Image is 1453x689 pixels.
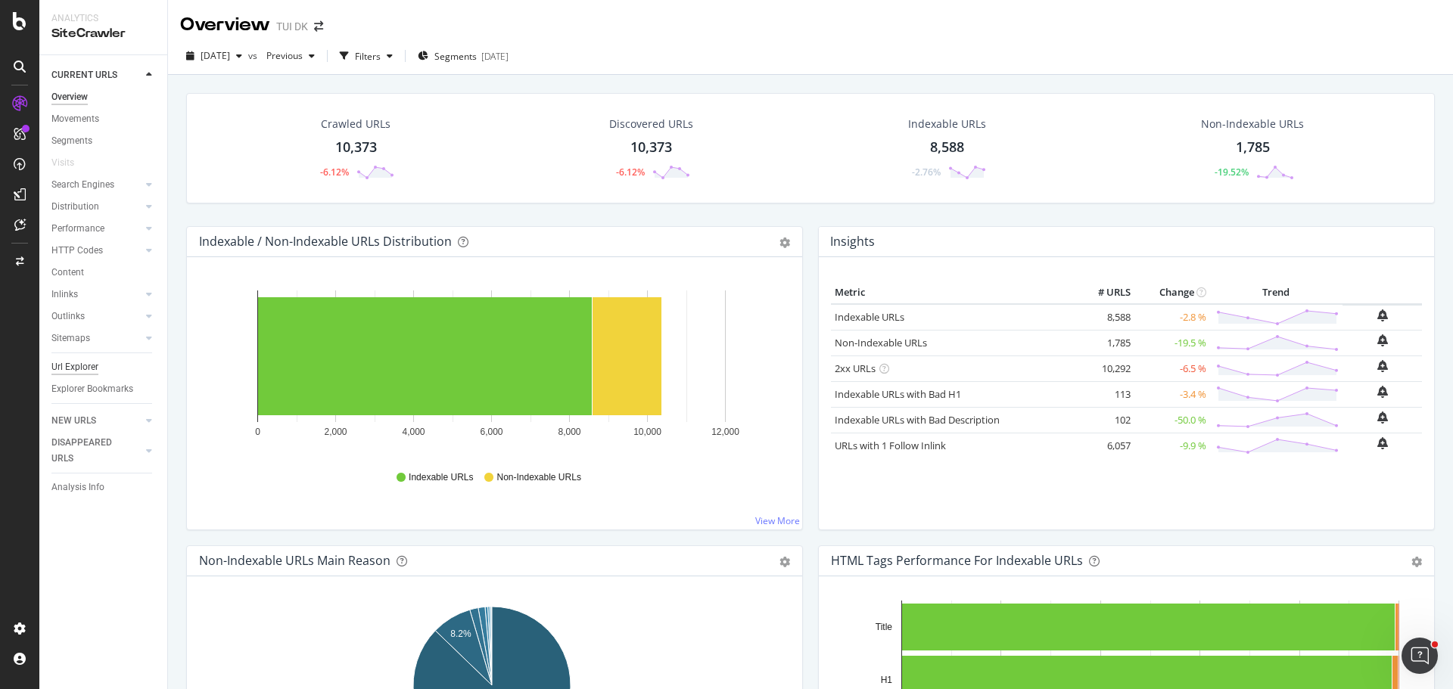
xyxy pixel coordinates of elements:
a: Distribution [51,199,142,215]
div: arrow-right-arrow-left [314,21,323,32]
iframe: Intercom live chat [1402,638,1438,674]
a: Indexable URLs with Bad H1 [835,387,961,401]
a: DISAPPEARED URLS [51,435,142,467]
div: 8,588 [930,138,964,157]
text: 4,000 [402,427,425,437]
div: Outlinks [51,309,85,324]
div: Indexable / Non-Indexable URLs Distribution [199,234,452,249]
td: -6.5 % [1134,355,1210,381]
div: bell-plus [1377,360,1388,372]
text: 12,000 [711,427,739,437]
a: Analysis Info [51,480,157,495]
div: NEW URLS [51,413,96,429]
div: Distribution [51,199,99,215]
a: HTTP Codes [51,243,142,259]
div: gear [779,557,790,567]
a: NEW URLS [51,413,142,429]
div: -6.12% [320,166,349,178]
td: -3.4 % [1134,381,1210,407]
div: HTML Tags Performance for Indexable URLs [831,553,1083,568]
div: Performance [51,221,104,237]
div: Visits [51,155,74,171]
div: Filters [355,50,381,63]
td: 102 [1074,407,1134,433]
div: Non-Indexable URLs [1201,116,1304,132]
a: Sitemaps [51,331,142,346]
a: Url Explorer [51,359,157,375]
button: Filters [334,44,399,68]
button: [DATE] [180,44,248,68]
a: View More [755,514,800,527]
div: Non-Indexable URLs Main Reason [199,553,390,568]
text: 10,000 [633,427,661,437]
div: Movements [51,111,99,127]
div: Analytics [51,12,155,25]
a: Content [51,265,157,281]
div: CURRENT URLS [51,67,117,83]
th: Metric [831,281,1074,304]
a: Visits [51,155,89,171]
div: gear [1411,557,1422,567]
td: 6,057 [1074,433,1134,458]
text: 2,000 [324,427,347,437]
div: bell-plus [1377,309,1388,321]
text: Title [876,622,893,632]
div: [DATE] [481,50,509,63]
div: -19.52% [1215,166,1249,178]
a: Overview [51,89,157,105]
td: -9.9 % [1134,433,1210,458]
span: Non-Indexable URLs [496,471,580,484]
div: bell-plus [1377,334,1388,346]
div: bell-plus [1377,437,1388,449]
text: 8.2% [450,628,471,639]
span: Segments [434,50,477,63]
td: -19.5 % [1134,330,1210,355]
td: -50.0 % [1134,407,1210,433]
a: Outlinks [51,309,142,324]
div: DISAPPEARED URLS [51,435,128,467]
h4: Insights [830,231,875,252]
div: TUI DK [276,19,308,34]
a: Movements [51,111,157,127]
td: 10,292 [1074,355,1134,381]
div: Inlinks [51,287,78,303]
div: Discovered URLs [609,116,693,132]
th: Trend [1210,281,1343,304]
div: Segments [51,133,92,149]
svg: A chart. [199,281,785,457]
a: Search Engines [51,177,142,193]
span: Indexable URLs [409,471,473,484]
div: 1,785 [1236,138,1270,157]
div: bell-plus [1377,411,1388,424]
a: URLs with 1 Follow Inlink [835,439,946,452]
div: -2.76% [912,166,941,178]
a: 2xx URLs [835,362,876,375]
a: Non-Indexable URLs [835,336,927,349]
div: Overview [51,89,88,105]
div: Content [51,265,84,281]
div: 10,373 [630,138,672,157]
div: SiteCrawler [51,25,155,42]
a: Explorer Bookmarks [51,381,157,397]
text: 6,000 [480,427,502,437]
div: Overview [180,12,270,38]
text: 8,000 [558,427,580,437]
div: Analysis Info [51,480,104,495]
td: -2.8 % [1134,304,1210,331]
a: CURRENT URLS [51,67,142,83]
button: Segments[DATE] [412,44,515,68]
td: 1,785 [1074,330,1134,355]
a: Performance [51,221,142,237]
td: 113 [1074,381,1134,407]
a: Inlinks [51,287,142,303]
text: 0 [255,427,260,437]
div: bell-plus [1377,386,1388,398]
div: Search Engines [51,177,114,193]
a: Indexable URLs [835,310,904,324]
div: 10,373 [335,138,377,157]
text: H1 [881,675,893,685]
div: HTTP Codes [51,243,103,259]
span: 2025 Sep. 16th [201,49,230,62]
div: Indexable URLs [908,116,986,132]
